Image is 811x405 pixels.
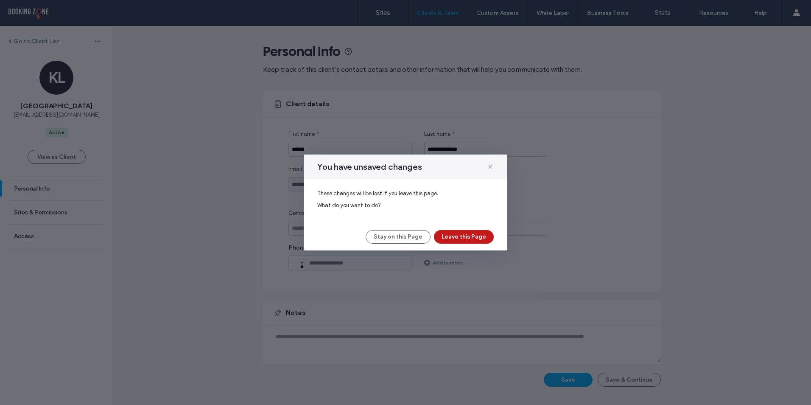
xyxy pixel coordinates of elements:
[19,6,36,14] span: Help
[317,198,494,213] span: What do you want to do?
[317,161,422,172] span: You have unsaved changes
[366,230,431,244] button: Stay on this Page
[317,189,494,198] span: These changes will be lost if you leave this page.
[434,230,494,244] button: Leave this Page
